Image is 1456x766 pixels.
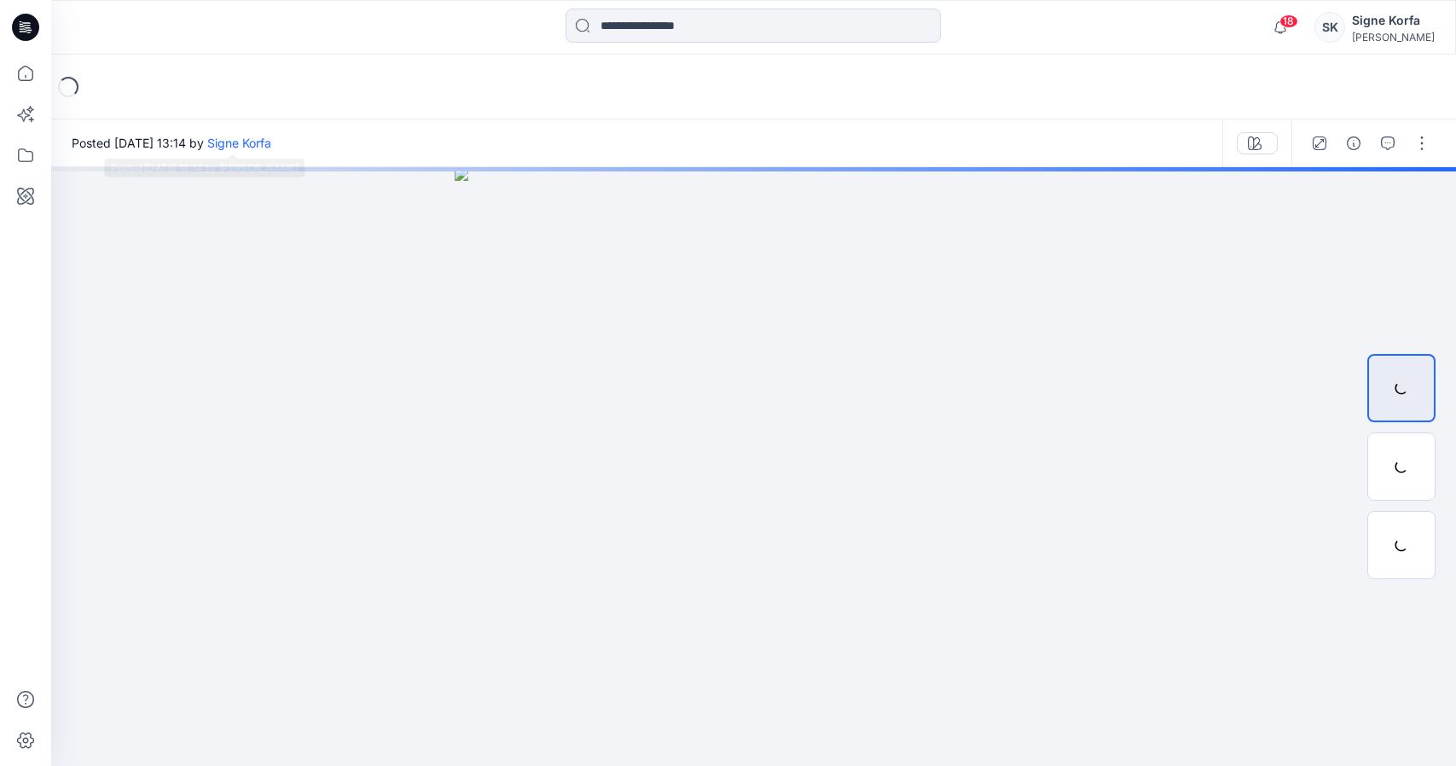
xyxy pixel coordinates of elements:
a: Signe Korfa [207,136,271,150]
div: [PERSON_NAME] [1352,31,1435,44]
div: Signe Korfa [1352,10,1435,31]
button: Details [1340,130,1367,157]
span: 18 [1279,15,1298,28]
span: Posted [DATE] 13:14 by [72,134,271,152]
img: eyJhbGciOiJIUzI1NiIsImtpZCI6IjAiLCJzbHQiOiJzZXMiLCJ0eXAiOiJKV1QifQ.eyJkYXRhIjp7InR5cGUiOiJzdG9yYW... [455,167,1053,766]
div: SK [1314,12,1345,43]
